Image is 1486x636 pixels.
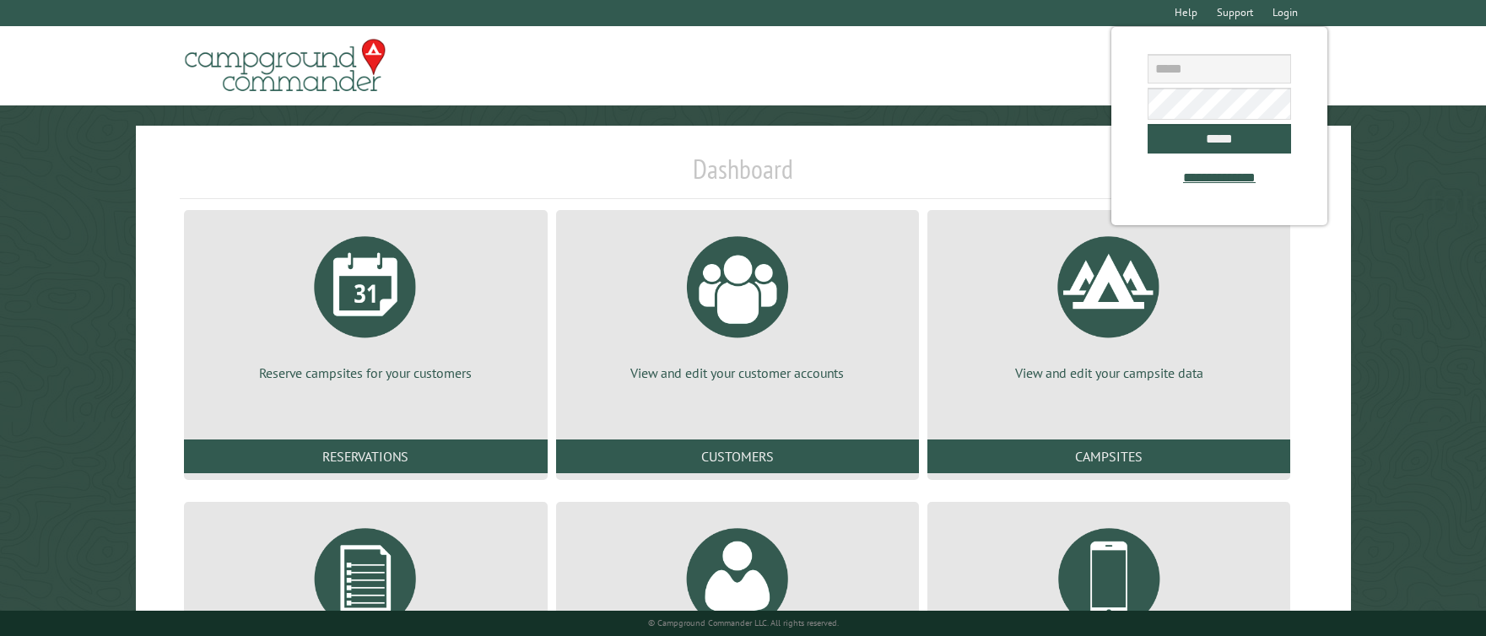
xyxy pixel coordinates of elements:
[180,153,1305,199] h1: Dashboard
[556,439,919,473] a: Customers
[927,439,1290,473] a: Campsites
[184,439,547,473] a: Reservations
[204,364,527,382] p: Reserve campsites for your customers
[576,224,899,382] a: View and edit your customer accounts
[948,224,1270,382] a: View and edit your campsite data
[948,364,1270,382] p: View and edit your campsite data
[204,224,527,382] a: Reserve campsites for your customers
[576,364,899,382] p: View and edit your customer accounts
[180,33,391,99] img: Campground Commander
[648,617,839,628] small: © Campground Commander LLC. All rights reserved.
